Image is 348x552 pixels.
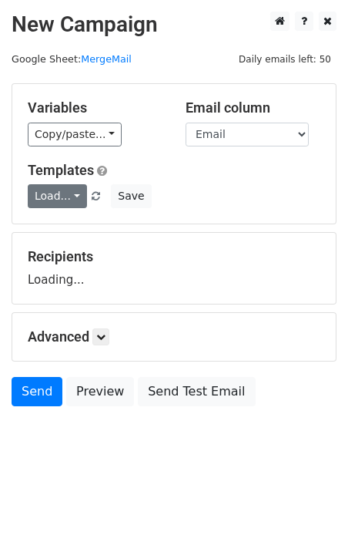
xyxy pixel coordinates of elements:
[12,12,336,38] h2: New Campaign
[233,51,336,68] span: Daily emails left: 50
[186,99,320,116] h5: Email column
[12,53,132,65] small: Google Sheet:
[271,478,348,552] iframe: Chat Widget
[12,377,62,406] a: Send
[138,377,255,406] a: Send Test Email
[28,123,122,146] a: Copy/paste...
[28,248,320,265] h5: Recipients
[28,184,87,208] a: Load...
[111,184,151,208] button: Save
[233,53,336,65] a: Daily emails left: 50
[81,53,132,65] a: MergeMail
[66,377,134,406] a: Preview
[28,99,162,116] h5: Variables
[28,328,320,345] h5: Advanced
[28,248,320,288] div: Loading...
[28,162,94,178] a: Templates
